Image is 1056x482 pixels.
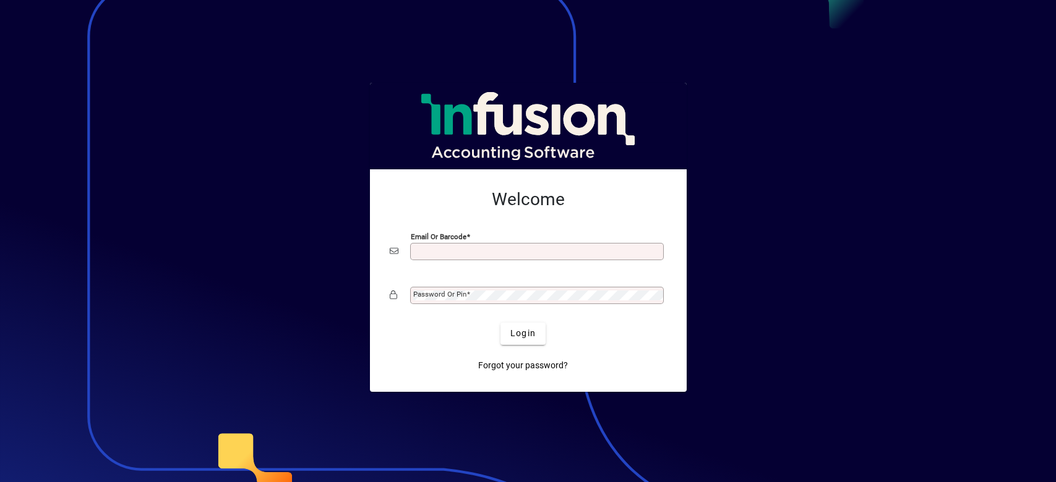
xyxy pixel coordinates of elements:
mat-label: Password or Pin [413,290,466,298]
span: Login [510,327,536,340]
button: Login [500,323,546,345]
a: Forgot your password? [473,355,573,377]
span: Forgot your password? [478,359,568,372]
mat-label: Email or Barcode [411,232,466,240]
h2: Welcome [390,189,667,210]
